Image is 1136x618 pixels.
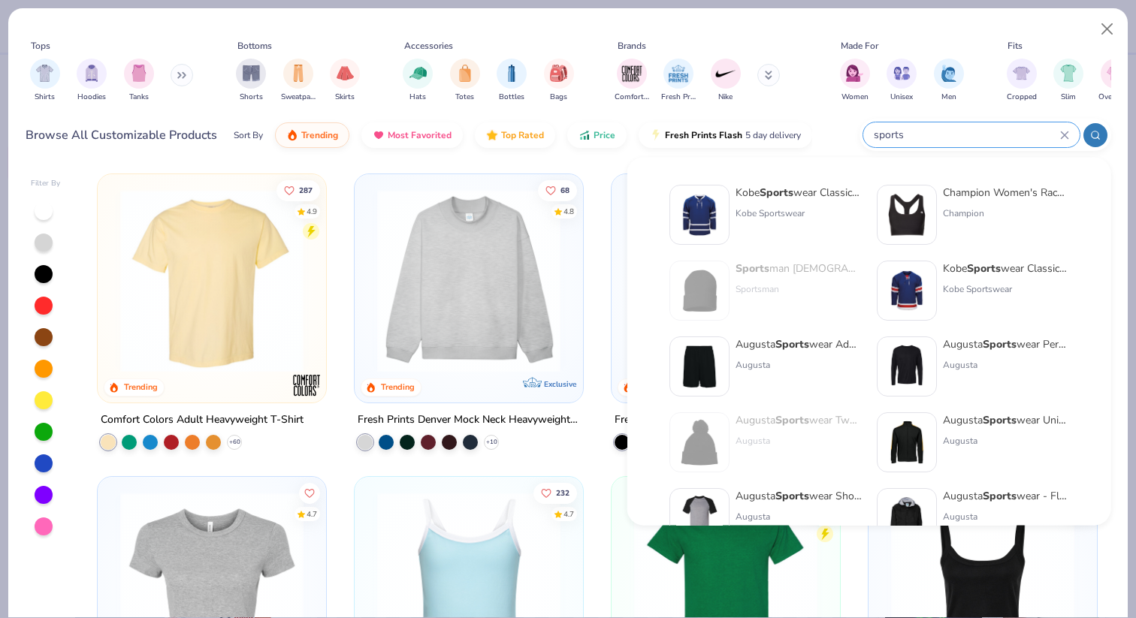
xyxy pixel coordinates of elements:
div: Kobe wear Classic Hockey Jersey [943,261,1069,276]
div: Kobe Sportswear [943,282,1069,296]
span: Fresh Prints [661,92,696,103]
span: Bottles [499,92,524,103]
button: Top Rated [475,122,555,148]
div: Filter By [31,178,61,189]
img: Bottles Image [503,65,520,82]
img: Comfort Colors Image [621,62,643,85]
img: Nike Image [715,62,737,85]
input: Try "T-Shirt" [872,126,1060,143]
img: 170da812-54fc-4990-8218-8b6bbc69013a [676,343,723,390]
img: f5d85501-0dbb-4ee4-b115-c08fa3845d83 [370,189,568,372]
strong: Sports [983,413,1017,427]
img: 42883582-bc95-4e14-a658-718650385dce [676,267,723,314]
button: filter button [403,59,433,103]
div: filter for Shorts [236,59,266,103]
button: filter button [124,59,154,103]
img: Cropped Image [1013,65,1030,82]
button: Most Favorited [361,122,463,148]
img: Oversized Image [1107,65,1124,82]
div: 4.7 [563,508,574,520]
button: filter button [497,59,527,103]
div: Sportsman [736,282,862,296]
div: Tops [31,39,50,53]
div: filter for Shirts [30,59,60,103]
button: Like [300,482,321,503]
div: Augusta wear Adult Octane Short [736,336,862,352]
strong: Sports [760,185,793,200]
div: Augusta [736,358,862,372]
img: Shirts Image [36,65,53,82]
img: 57d99528-edd9-4c37-a2fc-48c038db1075 [884,343,930,390]
img: flash.gif [650,129,662,141]
button: filter button [281,59,316,103]
div: filter for Tanks [124,59,154,103]
span: + 60 [229,438,240,447]
span: Comfort Colors [615,92,649,103]
button: filter button [450,59,480,103]
div: man [DEMOGRAPHIC_DATA]" Solid Knit Beanie [736,261,862,276]
img: most_fav.gif [373,129,385,141]
div: Sort By [234,128,263,142]
div: Augusta wear Short Sleeve Baseball Jersey [736,488,862,504]
div: Fresh Prints Boston Heavyweight Hoodie [615,411,811,430]
span: Shirts [35,92,55,103]
img: Shorts Image [243,65,260,82]
div: filter for Hats [403,59,433,103]
img: TopRated.gif [486,129,498,141]
img: 66e34bf3-17e1-40eb-8475-8afa4ff9b986 [884,419,930,466]
span: Skirts [335,92,355,103]
img: Sweatpants Image [290,65,307,82]
span: Exclusive [544,379,576,389]
div: filter for Skirts [330,59,360,103]
div: Fresh Prints Denver Mock Neck Heavyweight Sweatshirt [358,411,580,430]
button: Close [1093,15,1122,44]
div: filter for Women [840,59,870,103]
button: filter button [236,59,266,103]
span: Tanks [129,92,149,103]
div: filter for Bags [544,59,574,103]
span: Women [841,92,869,103]
button: Like [533,482,577,503]
span: Bags [550,92,567,103]
strong: Sports [775,413,809,427]
button: filter button [77,59,107,103]
span: Unisex [890,92,913,103]
div: Made For [841,39,878,53]
button: filter button [934,59,964,103]
button: filter button [840,59,870,103]
div: filter for Bottles [497,59,527,103]
button: filter button [661,59,696,103]
span: 5 day delivery [745,127,801,144]
img: a0913380-cd6e-4777-8898-bf59545c082f [676,495,723,541]
strong: Sports [736,261,769,276]
span: Most Favorited [388,129,452,141]
button: filter button [1007,59,1037,103]
div: Augusta [736,434,862,448]
span: Shorts [240,92,263,103]
button: filter button [1098,59,1132,103]
div: filter for Slim [1053,59,1083,103]
button: Like [538,179,577,200]
img: Tanks Image [131,65,147,82]
img: Skirts Image [337,65,354,82]
span: Cropped [1007,92,1037,103]
img: 3745069d-ac79-4102-9677-fa7ac27f2974 [676,419,723,466]
img: 029b8af0-80e6-406f-9fdc-fdf898547912 [113,189,311,372]
button: filter button [615,59,649,103]
div: Browse All Customizable Products [26,126,217,144]
button: Price [567,122,627,148]
button: filter button [887,59,917,103]
div: 4.7 [307,508,318,520]
div: Fits [1008,39,1023,53]
span: + 10 [486,438,497,447]
img: Fresh Prints Image [667,62,690,85]
img: Comfort Colors logo [292,370,322,400]
div: Kobe Sportswear [736,207,862,220]
span: 68 [560,186,570,194]
img: Bags Image [550,65,566,82]
button: filter button [30,59,60,103]
div: Augusta wear Two Layer Acrylic Knit Pom Beanie [736,412,862,428]
img: trending.gif [286,129,298,141]
button: filter button [711,59,741,103]
span: Slim [1061,92,1076,103]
